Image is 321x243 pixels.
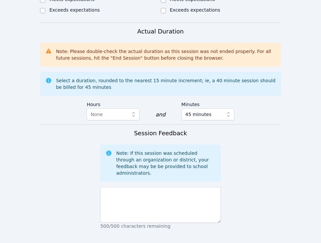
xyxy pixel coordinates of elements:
button: None [87,108,140,120]
span: 45 minutes [185,110,212,118]
span: None [91,112,103,117]
label: Hours [87,98,140,108]
label: Minutes [181,98,234,108]
div: Note: Please double-check the actual duration as this session was not ended properly. For all fut... [56,48,275,61]
h3: Actual Duration [137,27,183,36]
div: and [155,111,165,119]
label: Exceeds expectations [49,7,100,13]
div: Select a duration, rounded to the nearest 15 minute increment; ie, a 40 minute session should be ... [56,77,275,91]
p: 500/500 characters remaining [100,223,221,229]
div: Note: If this session was scheduled through an organization or district, your feedback may be be ... [116,150,215,176]
button: 45 minutes [181,108,234,120]
h3: Session Feedback [134,129,187,138]
label: Exceeds expectations [170,7,220,13]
